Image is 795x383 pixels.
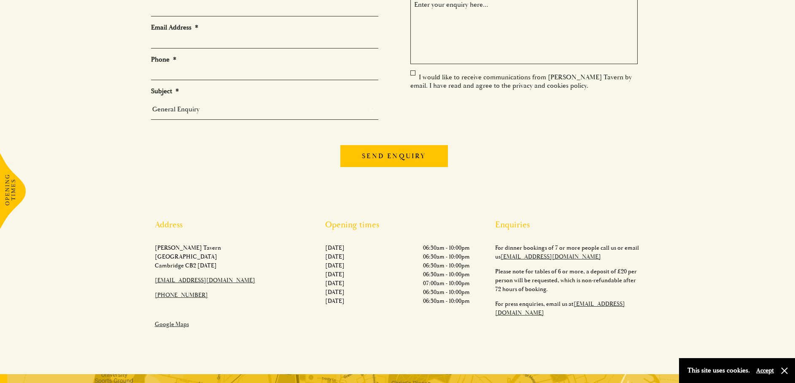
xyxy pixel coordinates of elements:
a: [EMAIL_ADDRESS][DOMAIN_NAME] [155,277,255,284]
p: This site uses cookies. [687,364,750,377]
button: Close and accept [780,367,789,375]
label: I would like to receive communications from [PERSON_NAME] Tavern by email. I have read and agree ... [410,73,632,90]
p: For dinner bookings of 7 or more people call us or email us [495,243,640,261]
p: 06:30am - 10:00pm [423,297,470,305]
p: 06:30am - 10:00pm [423,261,470,270]
p: 06:30am - 10:00pm [423,243,470,252]
p: [DATE] [325,279,345,288]
h2: Address [155,220,300,230]
p: 06:30am - 10:00pm [423,252,470,261]
button: Accept [756,367,774,375]
h2: Enquiries [495,220,640,230]
a: [PHONE_NUMBER] [155,291,208,299]
p: [DATE] [325,261,345,270]
a: [EMAIL_ADDRESS][DOMAIN_NAME] [501,253,601,260]
a: [EMAIL_ADDRESS][DOMAIN_NAME] [495,300,625,316]
p: Please note for tables of 6 or more, a deposit of £20 per person will be requested, which is non-... [495,267,640,294]
p: 07:00am - 10:00pm [423,279,470,288]
label: Email Address [151,23,198,32]
p: [DATE] [325,297,345,305]
p: [PERSON_NAME] Tavern [GEOGRAPHIC_DATA] Cambridge CB2 [DATE]​ [155,243,300,270]
iframe: reCAPTCHA [410,97,539,129]
a: Google Maps [155,321,189,328]
label: Subject [151,87,179,96]
p: [DATE] [325,252,345,261]
h2: Opening times [325,220,470,230]
p: [DATE] [325,270,345,279]
p: 06:30am - 10:00pm [423,288,470,297]
p: 06:30am - 10:00pm [423,270,470,279]
input: Send enquiry [340,145,447,167]
p: [DATE] [325,243,345,252]
label: Phone [151,55,176,64]
p: [DATE] [325,288,345,297]
p: For press enquiries, email us at [495,299,640,317]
